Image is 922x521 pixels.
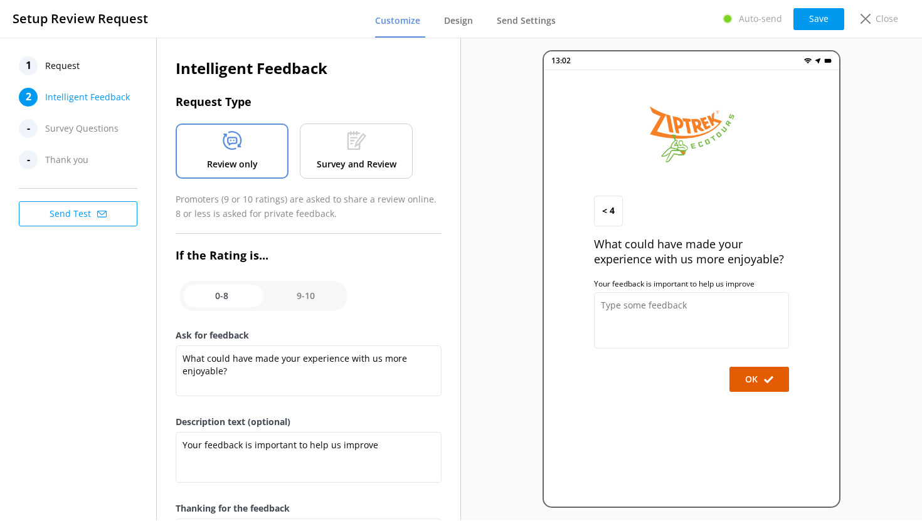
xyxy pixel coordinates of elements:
[375,14,420,27] span: Customize
[814,57,822,65] img: near-me.png
[176,329,442,342] label: Ask for feedback
[602,204,615,218] span: < 4
[176,502,442,515] label: Thanking for the feedback
[19,150,38,169] div: -
[317,157,396,171] p: Survey and Review
[444,14,473,27] span: Design
[176,415,442,429] label: Description text (optional)
[19,88,38,107] div: 2
[176,93,442,111] h3: Request Type
[176,56,442,80] h2: Intelligent Feedback
[45,150,88,169] span: Thank you
[804,57,812,65] img: wifi.png
[13,9,148,29] h3: Setup Review Request
[551,55,571,66] p: 13:02
[793,8,844,30] button: Save
[19,119,38,138] div: -
[729,367,789,392] button: OK
[176,192,442,221] p: Promoters (9 or 10 ratings) are asked to share a review online. 8 or less is asked for private fe...
[739,12,782,26] p: Auto-send
[594,236,789,266] p: What could have made your experience with us more enjoyable?
[19,56,38,75] div: 1
[636,95,747,171] img: 40-1614892838.png
[876,12,898,26] p: Close
[176,246,442,265] h3: If the Rating is...
[19,201,137,226] button: Send Test
[824,57,832,65] img: battery.png
[207,157,258,171] p: Review only
[176,432,442,483] textarea: Your feedback is important to help us improve
[45,88,130,107] span: Intelligent Feedback
[176,345,442,396] textarea: What could have made your experience with us more enjoyable?
[594,279,789,289] label: Your feedback is important to help us improve
[497,14,556,27] span: Send Settings
[45,56,80,75] span: Request
[45,119,119,138] span: Survey Questions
